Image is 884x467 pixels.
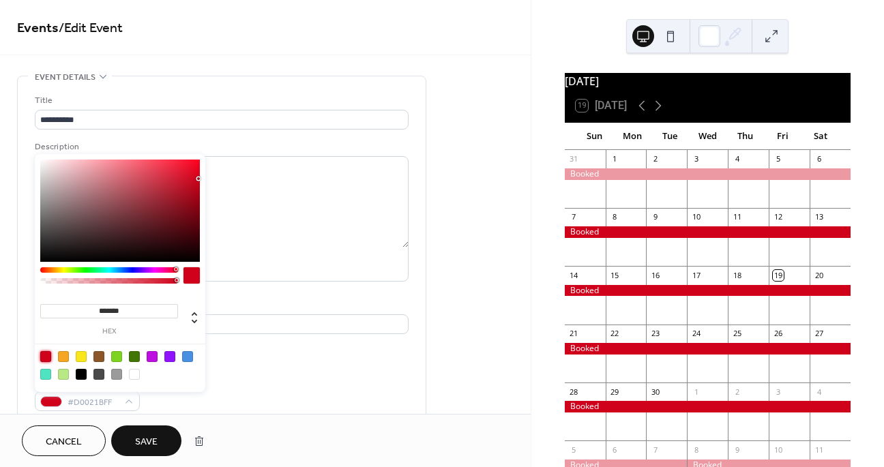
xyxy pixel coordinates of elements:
div: 14 [569,270,579,280]
div: 10 [691,212,701,222]
div: Thu [726,123,764,150]
div: 11 [814,445,824,455]
div: 29 [610,387,620,397]
div: #9B9B9B [111,369,122,380]
div: 8 [691,445,701,455]
div: 15 [610,270,620,280]
div: 1 [610,154,620,164]
span: #D0021BFF [68,395,118,410]
div: Booked [565,343,851,355]
span: Event details [35,70,95,85]
div: Sat [802,123,840,150]
div: 28 [569,387,579,397]
div: Description [35,140,406,154]
div: 2 [650,154,660,164]
div: 16 [650,270,660,280]
button: Cancel [22,425,106,456]
div: #4A90E2 [182,351,193,362]
div: 24 [691,329,701,339]
div: 18 [732,270,742,280]
div: 17 [691,270,701,280]
div: 9 [732,445,742,455]
div: #7ED321 [111,351,122,362]
div: 26 [773,329,783,339]
div: Tue [651,123,688,150]
div: 23 [650,329,660,339]
div: #F8E71C [76,351,87,362]
div: #9013FE [164,351,175,362]
div: #BD10E0 [147,351,158,362]
label: hex [40,328,178,335]
div: 4 [732,154,742,164]
a: Events [17,15,59,42]
div: 4 [814,387,824,397]
div: #4A4A4A [93,369,104,380]
button: Save [111,425,181,456]
div: #F5A623 [58,351,69,362]
div: Booked [565,168,851,180]
div: 11 [732,212,742,222]
div: 10 [773,445,783,455]
div: Mon [613,123,651,150]
div: Booked [565,285,851,297]
div: 21 [569,329,579,339]
div: 1 [691,387,701,397]
div: Location [35,298,406,312]
div: Title [35,93,406,108]
div: 8 [610,212,620,222]
div: Wed [689,123,726,150]
div: 7 [650,445,660,455]
div: 19 [773,270,783,280]
div: 3 [773,387,783,397]
div: #000000 [76,369,87,380]
span: Save [135,435,158,449]
div: #417505 [129,351,140,362]
div: #50E3C2 [40,369,51,380]
div: 13 [814,212,824,222]
div: 6 [814,154,824,164]
div: #FFFFFF [129,369,140,380]
div: 12 [773,212,783,222]
div: 27 [814,329,824,339]
div: 9 [650,212,660,222]
div: 20 [814,270,824,280]
div: Booked [565,226,851,238]
div: Sun [576,123,613,150]
div: 3 [691,154,701,164]
div: 5 [569,445,579,455]
div: #D0021B [40,351,51,362]
span: / Edit Event [59,15,123,42]
div: 22 [610,329,620,339]
div: Booked [565,401,851,412]
div: 31 [569,154,579,164]
div: #8B572A [93,351,104,362]
div: 30 [650,387,660,397]
div: #B8E986 [58,369,69,380]
div: [DATE] [565,73,851,89]
div: 7 [569,212,579,222]
div: Fri [764,123,801,150]
div: 2 [732,387,742,397]
div: 6 [610,445,620,455]
span: Cancel [46,435,82,449]
div: 5 [773,154,783,164]
div: 25 [732,329,742,339]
